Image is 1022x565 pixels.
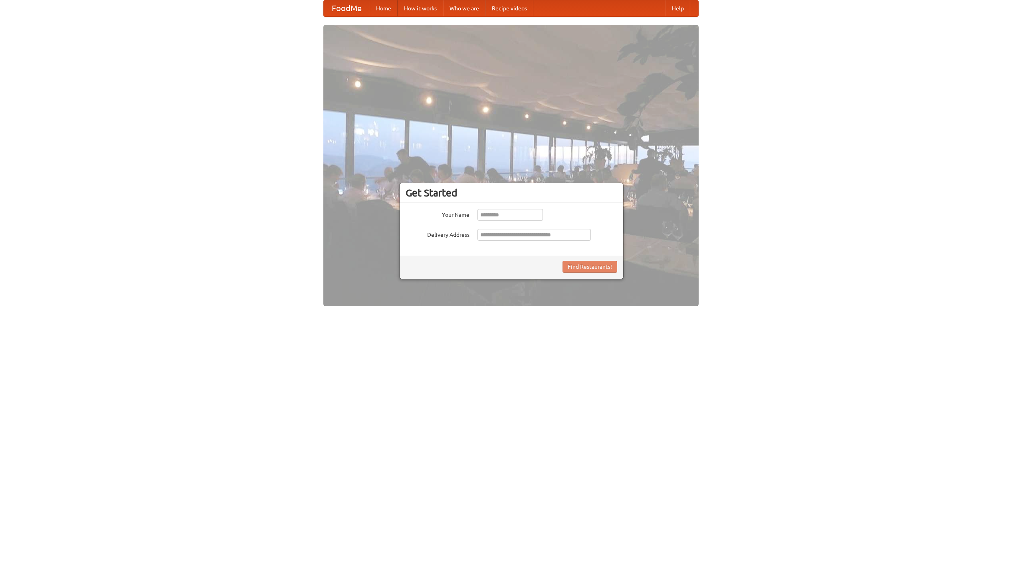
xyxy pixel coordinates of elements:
a: FoodMe [324,0,370,16]
a: Recipe videos [485,0,533,16]
a: Help [665,0,690,16]
button: Find Restaurants! [562,261,617,273]
label: Your Name [406,209,469,219]
a: How it works [398,0,443,16]
a: Who we are [443,0,485,16]
label: Delivery Address [406,229,469,239]
a: Home [370,0,398,16]
h3: Get Started [406,187,617,199]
